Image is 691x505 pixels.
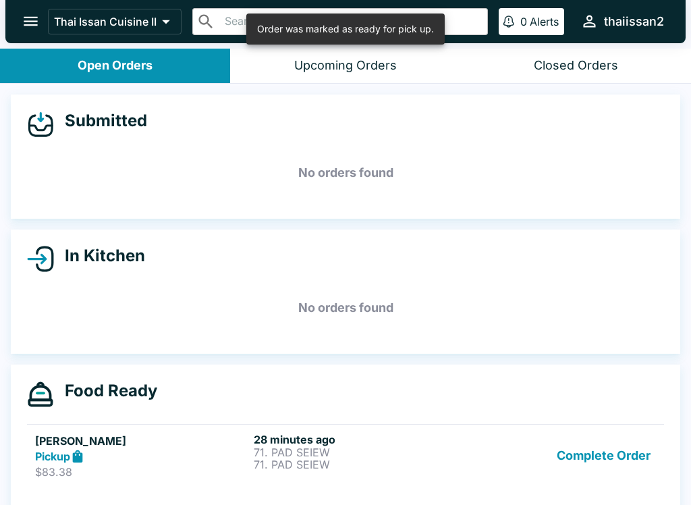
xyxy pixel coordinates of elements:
[27,149,664,197] h5: No orders found
[54,15,157,28] p: Thai Issan Cuisine II
[13,4,48,38] button: open drawer
[35,433,248,449] h5: [PERSON_NAME]
[27,284,664,332] h5: No orders found
[54,381,157,401] h4: Food Ready
[54,246,145,266] h4: In Kitchen
[520,15,527,28] p: 0
[254,433,467,446] h6: 28 minutes ago
[551,433,656,479] button: Complete Order
[35,450,70,463] strong: Pickup
[254,446,467,458] p: 71. PAD SEIEW
[530,15,559,28] p: Alerts
[534,58,618,74] div: Closed Orders
[294,58,397,74] div: Upcoming Orders
[257,18,434,41] div: Order was marked as ready for pick up.
[54,111,147,131] h4: Submitted
[254,458,467,471] p: 71. PAD SEIEW
[35,465,248,479] p: $83.38
[48,9,182,34] button: Thai Issan Cuisine II
[221,12,482,31] input: Search orders by name or phone number
[575,7,669,36] button: thaiissan2
[27,424,664,487] a: [PERSON_NAME]Pickup$83.3828 minutes ago71. PAD SEIEW71. PAD SEIEWComplete Order
[604,14,664,30] div: thaiissan2
[78,58,153,74] div: Open Orders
